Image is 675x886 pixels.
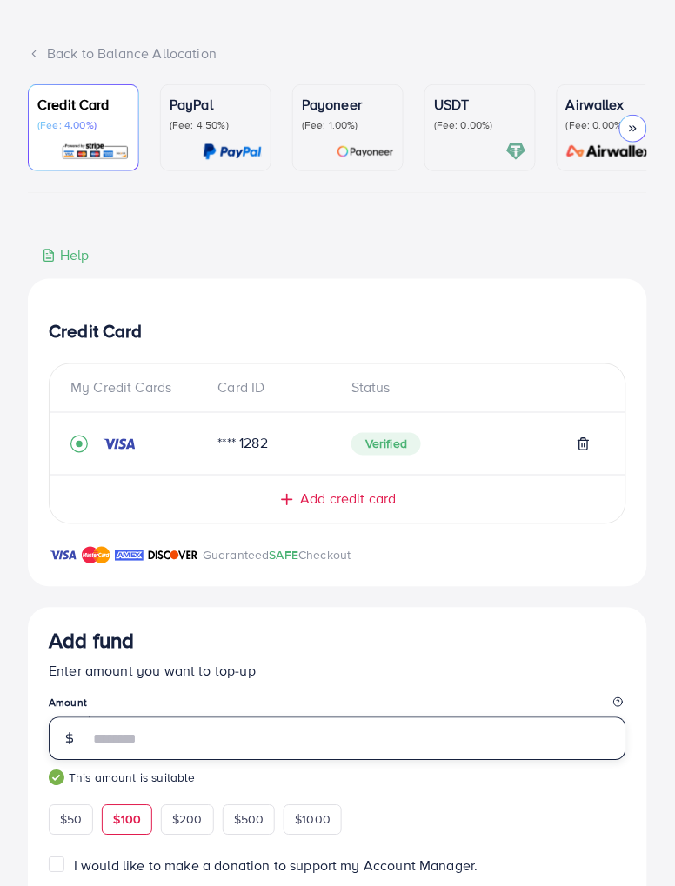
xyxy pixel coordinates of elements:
img: card [61,142,130,162]
p: (Fee: 0.00%) [566,118,658,132]
div: Back to Balance Allocation [28,43,647,63]
img: card [561,142,658,162]
p: Airwallex [566,94,658,115]
img: guide [49,770,64,786]
p: Enter amount you want to top-up [49,661,626,682]
p: (Fee: 1.00%) [302,118,394,132]
p: Guaranteed Checkout [203,545,351,566]
img: credit [102,437,137,451]
p: Credit Card [37,94,130,115]
p: Payoneer [302,94,394,115]
span: Verified [351,433,421,456]
img: brand [115,545,144,566]
img: brand [49,545,77,566]
p: (Fee: 4.00%) [37,118,130,132]
img: brand [148,545,198,566]
p: (Fee: 4.50%) [170,118,262,132]
h4: Credit Card [49,321,626,343]
div: Status [337,378,605,398]
img: card [506,142,526,162]
iframe: Chat [601,808,662,873]
p: USDT [434,94,526,115]
svg: record circle [70,436,88,453]
span: $50 [60,811,82,829]
span: Add credit card [300,490,396,510]
p: (Fee: 0.00%) [434,118,526,132]
div: My Credit Cards [70,378,204,398]
img: brand [82,545,110,566]
img: card [337,142,394,162]
div: Help [42,245,90,265]
small: This amount is suitable [49,769,626,787]
span: I would like to make a donation to support my Account Manager. [74,856,478,876]
span: SAFE [270,547,299,564]
legend: Amount [49,696,626,717]
h3: Add fund [49,629,134,654]
img: card [203,142,262,162]
div: Card ID [204,378,338,398]
span: $200 [172,811,203,829]
span: $100 [113,811,141,829]
span: $500 [234,811,264,829]
span: $1000 [295,811,331,829]
p: PayPal [170,94,262,115]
